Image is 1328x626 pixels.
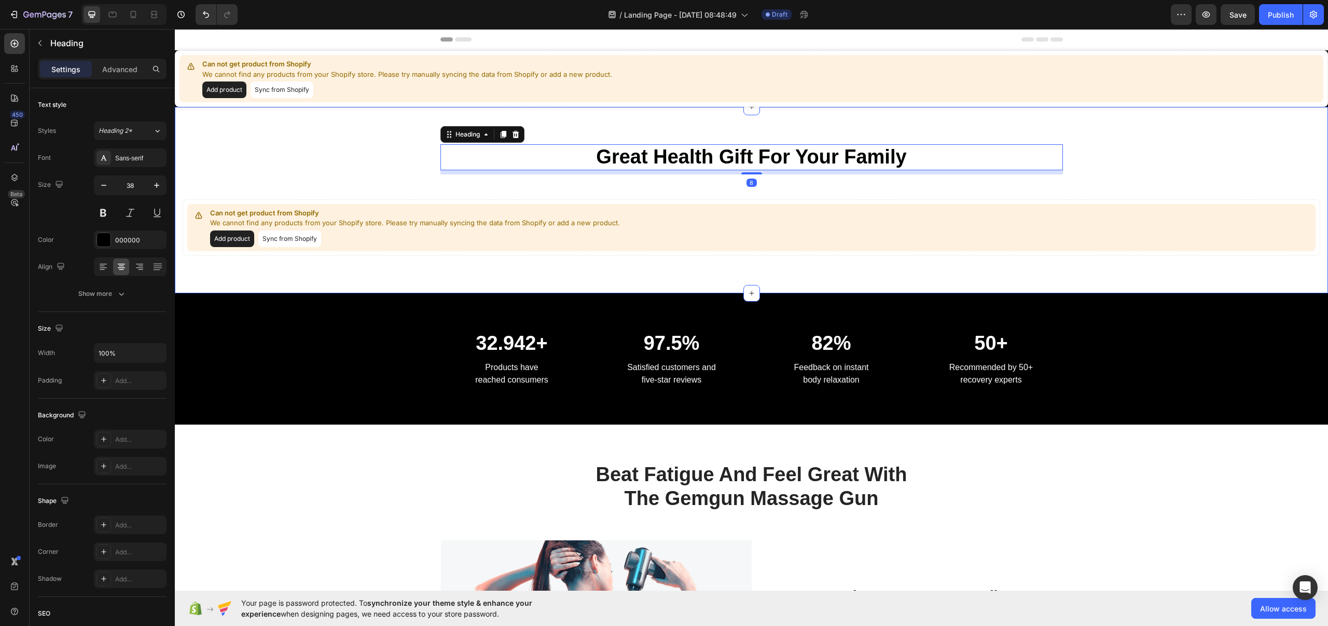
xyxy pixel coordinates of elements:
[38,235,54,244] div: Color
[115,376,164,386] div: Add...
[35,179,445,189] p: Can not get product from Shopify
[624,9,737,20] span: Landing Page - [DATE] 08:48:49
[8,190,25,198] div: Beta
[38,153,51,162] div: Font
[38,461,56,471] div: Image
[586,332,727,357] p: Feedback on instant body relaxation
[50,37,162,49] p: Heading
[1259,4,1303,25] button: Publish
[241,597,573,619] span: Your page is password protected. To when designing pages, we need access to your store password.
[35,189,445,199] p: We cannot find any products from your Shopify store. Please try manually syncing the data from Sh...
[38,376,62,385] div: Padding
[1251,598,1316,619] button: Allow access
[279,101,307,110] div: Heading
[38,574,62,583] div: Shadow
[772,10,787,19] span: Draft
[115,575,164,584] div: Add...
[94,121,167,140] button: Heading 2*
[38,126,56,135] div: Styles
[38,409,88,423] div: Background
[38,178,65,192] div: Size
[1268,9,1294,20] div: Publish
[746,303,887,326] p: 50+
[38,284,167,303] button: Show more
[38,322,65,336] div: Size
[1260,603,1307,614] span: Allow access
[94,344,166,362] input: Auto
[414,434,739,481] p: Beat Fatigue And Feel Great With The Gemgun Massage Gun
[267,332,408,357] p: Products have reached consumers
[115,154,164,163] div: Sans-serif
[267,116,887,140] p: Great Health Gift For Your Family
[1229,10,1247,19] span: Save
[1221,4,1255,25] button: Save
[1293,575,1318,600] div: Open Intercom Messenger
[38,434,54,444] div: Color
[38,494,71,508] div: Shape
[38,100,66,110] div: Text style
[38,348,55,358] div: Width
[115,435,164,444] div: Add...
[426,332,568,357] p: Satisfied customers and five-star reviews
[35,201,79,218] button: Add product
[635,556,859,600] p: Intensive Treatment To Relieve Pain And Fatigue
[619,9,622,20] span: /
[572,149,582,158] div: 8
[38,520,58,529] div: Border
[99,126,132,135] span: Heading 2*
[586,303,727,326] p: 82%
[175,29,1328,591] iframe: Design area
[10,111,25,119] div: 450
[4,4,77,25] button: 7
[38,547,59,556] div: Corner
[78,289,127,299] div: Show more
[115,462,164,471] div: Add...
[196,4,238,25] div: Undo/Redo
[38,609,50,618] div: SEO
[84,201,146,218] button: Sync from Shopify
[115,521,164,530] div: Add...
[68,8,73,21] p: 7
[426,303,568,326] p: 97.5%
[267,303,408,326] p: 32.942+
[38,260,67,274] div: Align
[115,548,164,557] div: Add...
[102,64,137,75] p: Advanced
[746,332,887,357] p: Recommended by 50+ recovery experts
[51,64,80,75] p: Settings
[115,236,164,245] div: 000000
[241,598,532,618] span: synchronize your theme style & enhance your experience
